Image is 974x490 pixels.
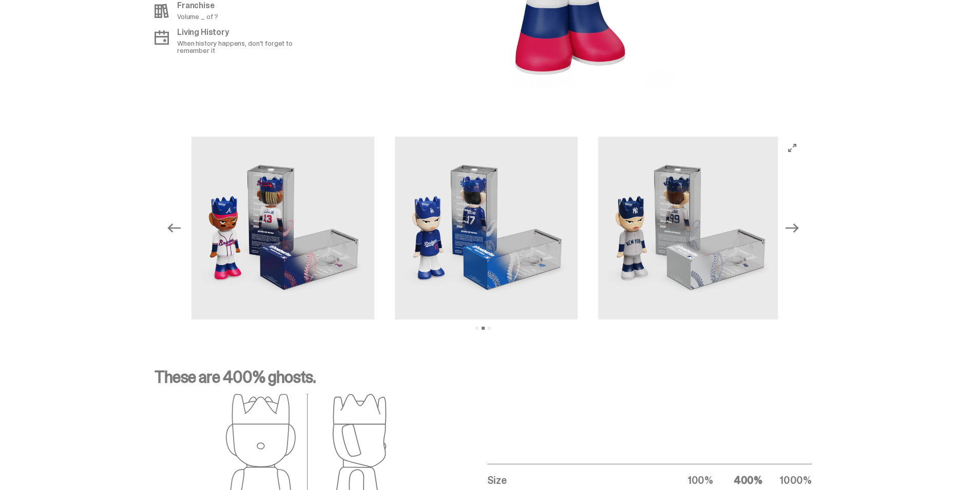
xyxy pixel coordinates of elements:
[177,40,313,54] p: When history happens, don't forget to remember it
[177,28,313,36] p: Living History
[395,137,578,319] img: 4_MLB_400_Media_Gallery_Ohtani.png
[475,327,479,330] button: View slide 1
[192,137,374,319] img: 3_MLB_400_Media_Gallery_Acuna.png
[177,13,218,20] p: Volume _ of ?
[177,2,218,10] p: Franchise
[781,217,804,239] button: Next
[786,142,798,154] button: View full-screen
[155,369,812,393] p: These are 400% ghosts.
[488,327,491,330] button: View slide 3
[482,327,485,330] button: View slide 2
[163,217,185,239] button: Previous
[598,137,781,319] img: 5_MLB_400_Media_Gallery_Judge.png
